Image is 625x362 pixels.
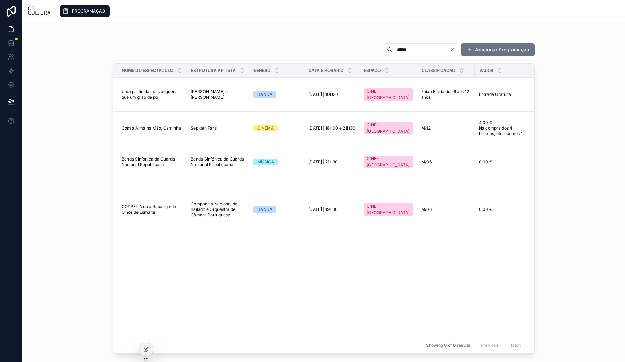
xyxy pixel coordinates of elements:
[364,203,413,216] a: CINE-[GEOGRAPHIC_DATA]
[308,92,338,97] span: [DATE] | 10H30
[257,206,272,213] div: DANÇA
[257,91,272,98] div: DANÇA
[191,201,245,218] a: Companhia Nacional de Bailado e Orquestra de Câmara Portuguesa
[422,68,455,73] span: Classificacao
[367,122,409,134] div: CINE-[GEOGRAPHIC_DATA]
[253,206,300,213] a: DANÇA
[57,3,619,19] div: scrollable content
[479,68,493,73] span: Valor
[479,207,492,212] span: 0.00 €
[122,204,182,215] a: COPPÉLIA ou a Rapariga de Olhos de Esmalte
[308,159,355,165] a: [DATE] | 21H30
[253,125,300,131] a: CINEMA
[257,159,274,165] div: MÚSICA
[122,89,182,100] a: Uma partícula mais pequena que um grão de pó
[479,92,511,97] span: Entrada Gratuita
[367,156,409,168] div: CINE-[GEOGRAPHIC_DATA]
[122,68,173,73] span: Nome Do Espectaculo
[364,68,381,73] span: Espaco
[479,120,528,137] a: 4.00 € Na compra dos 4 bilhetes, oferecemos 1.
[122,125,182,131] a: Com a Alma na Mão, Caminha
[421,89,470,100] a: Faixa Etária dos 6 aos 12 anos
[72,8,105,14] span: PROGRAMAÇÃO
[364,156,413,168] a: CINE-[GEOGRAPHIC_DATA]
[122,156,182,167] a: Banda Sinfónica da Guarda Nacional Republicana
[479,207,528,212] a: 0.00 €
[308,207,355,212] a: [DATE] | 19H30
[421,207,432,212] span: M/06
[308,159,338,165] span: [DATE] | 21H30
[421,159,432,165] span: M/06
[426,343,470,348] span: Showing 6 of 6 results
[253,91,300,98] a: DANÇA
[28,6,51,17] img: App logo
[421,159,470,165] a: M/06
[479,92,528,97] a: Entrada Gratuita
[479,159,492,165] span: 0.00 €
[191,125,217,131] span: Sepideh Farsi
[421,125,470,131] a: M/12
[122,125,181,131] span: Com a Alma na Mão, Caminha
[191,89,245,100] a: [PERSON_NAME] e [PERSON_NAME]
[461,43,535,56] button: Adicionar Programação
[253,159,300,165] a: MÚSICA
[191,125,245,131] a: Sepideh Farsi
[364,122,413,134] a: CINE-[GEOGRAPHIC_DATA]
[308,92,355,97] a: [DATE] | 10H30
[191,156,245,167] a: Banda Sinfónica da Guarda Nacional Republicana
[450,47,458,52] button: Clear
[60,5,110,17] a: PROGRAMAÇÃO
[308,125,355,131] a: [DATE] | 18H00 e 21H30
[421,125,431,131] span: M/12
[421,207,470,212] a: M/06
[309,68,343,73] span: Data E Horario
[191,68,236,73] span: Estrutura Artista
[367,203,409,216] div: CINE-[GEOGRAPHIC_DATA]
[308,207,338,212] span: [DATE] | 19H30
[364,88,413,101] a: CINE-[GEOGRAPHIC_DATA]
[257,125,274,131] div: CINEMA
[367,88,409,101] div: CINE-[GEOGRAPHIC_DATA]
[479,159,528,165] a: 0.00 €
[253,68,270,73] span: Genero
